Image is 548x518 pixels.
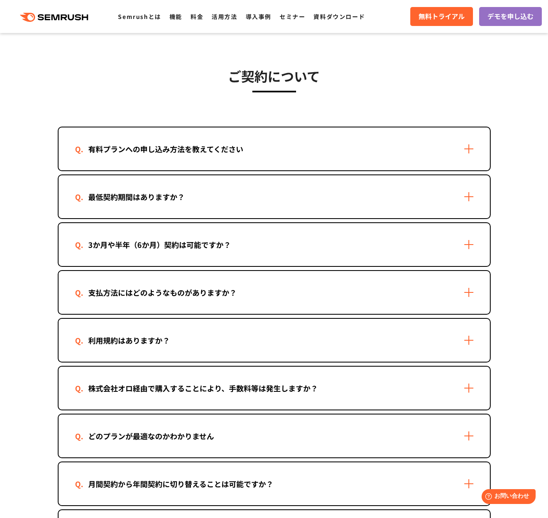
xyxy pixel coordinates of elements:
[479,7,542,26] a: デモを申し込む
[75,430,227,442] div: どのプランが最適なのかわかりません
[419,11,465,22] span: 無料トライアル
[75,191,198,203] div: 最低契約期間はありますか？
[75,478,287,490] div: 月間契約から年間契約に切り替えることは可能ですか？
[75,239,244,251] div: 3か月や半年（6か月）契約は可能ですか？
[410,7,473,26] a: 無料トライアル
[246,12,271,21] a: 導入事例
[118,12,161,21] a: Semrushとは
[487,11,534,22] span: デモを申し込む
[313,12,365,21] a: 資料ダウンロード
[75,143,256,155] div: 有料プランへの申し込み方法を教えてください
[169,12,182,21] a: 機能
[280,12,305,21] a: セミナー
[75,334,183,346] div: 利用規約はありますか？
[75,287,250,299] div: 支払方法にはどのようなものがありますか？
[212,12,237,21] a: 活用方法
[475,486,539,509] iframe: Help widget launcher
[75,382,331,394] div: 株式会社オロ経由で購入することにより、手数料等は発生しますか？
[191,12,203,21] a: 料金
[58,66,491,86] h3: ご契約について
